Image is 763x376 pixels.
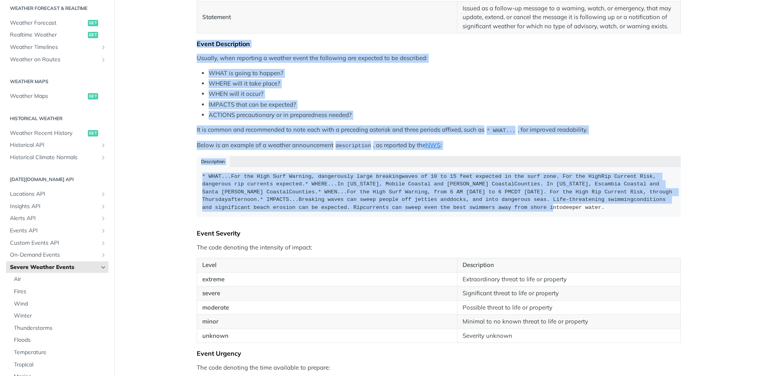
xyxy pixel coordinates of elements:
a: Floods [10,334,108,346]
span: Locations API [10,190,98,198]
span: get [88,32,98,38]
span: Weather Recent History [10,129,86,137]
span: Temperature [14,349,107,357]
span: Severe Weather Events [10,263,98,271]
li: WHAT is going to happen? [209,69,681,78]
button: Show subpages for Historical API [100,142,107,148]
td: Extraordinary threat to life or property [457,272,681,286]
a: Weather on RoutesShow subpages for Weather on Routes [6,54,108,66]
a: Weather Forecastget [6,17,108,29]
a: Realtime Weatherget [6,29,108,41]
button: Show subpages for Alerts API [100,215,107,222]
button: Show subpages for Insights API [100,203,107,210]
td: Severity unknown [457,329,681,343]
a: Winter [10,310,108,322]
th: Description [457,258,681,273]
a: Weather TimelinesShow subpages for Weather Timelines [6,41,108,53]
a: Events APIShow subpages for Events API [6,225,108,237]
strong: moderate [202,304,229,311]
td: Minimal to no known threat to life or property [457,315,681,329]
a: Locations APIShow subpages for Locations API [6,188,108,200]
span: get [88,20,98,26]
h2: Weather Maps [6,78,108,85]
a: Alerts APIShow subpages for Alerts API [6,212,108,224]
p: The code denoting the intensity of impact: [197,243,681,252]
span: Weather on Routes [10,56,98,64]
a: On-Demand EventsShow subpages for On-Demand Events [6,249,108,261]
a: Temperature [10,347,108,358]
button: Show subpages for Historical Climate Normals [100,154,107,161]
strong: severe [202,289,220,297]
a: Custom Events APIShow subpages for Custom Events API [6,237,108,249]
button: Show subpages for On-Demand Events [100,252,107,258]
li: WHERE will it take place? [209,79,681,88]
li: WHEN will it occur? [209,90,681,99]
span: Realtime Weather [10,31,86,39]
p: Below is an example of a weather announcement , as reported by the : [197,141,681,150]
button: Show subpages for Locations API [100,191,107,197]
a: NWS [426,141,440,149]
h2: [DATE][DOMAIN_NAME] API [6,176,108,183]
a: Tropical [10,359,108,371]
a: Historical APIShow subpages for Historical API [6,139,108,151]
span: Weather Maps [10,92,86,100]
h2: Historical Weather [6,115,108,122]
button: Show subpages for Weather Timelines [100,44,107,51]
span: Air [14,275,107,283]
span: Historical API [10,141,98,149]
span: Weather Timelines [10,43,98,51]
span: Custom Events API [10,239,98,247]
span: Floods [14,336,107,344]
li: IMPACTS that can be expected? [209,100,681,109]
span: Insights API [10,203,98,210]
span: Alerts API [10,214,98,222]
button: Show subpages for Custom Events API [100,240,107,246]
span: * WHAT... [486,127,515,133]
span: description [335,143,371,149]
span: Events API [10,227,98,235]
td: Issued as a follow-up message to a warning, watch, or emergency, that may update, extend, or canc... [457,1,681,33]
span: Historical Climate Normals [10,154,98,162]
a: Wind [10,298,108,310]
span: Tropical [14,361,107,369]
span: get [88,93,98,99]
div: * WHAT...For the High Surf Warning, dangerously large breakingwaves of 10 to 15 feet expected in ... [202,173,676,212]
strong: extreme [202,275,225,283]
h2: Weather Forecast & realtime [6,5,108,12]
td: Possible threat to life or property [457,300,681,315]
li: ACTIONS precautionary or in preparedness needed? [209,111,681,120]
div: Event Description [197,40,681,48]
td: Significant threat to life or property [457,286,681,301]
span: Wind [14,300,107,308]
button: Hide subpages for Severe Weather Events [100,264,107,271]
strong: Statement [202,13,231,21]
strong: unknown [202,332,229,339]
p: It is common and recommended to note each with a preceding asterisk and three periods affixed, su... [197,125,681,134]
button: Show subpages for Weather on Routes [100,56,107,63]
button: Show subpages for Events API [100,228,107,234]
a: Fires [10,286,108,298]
span: Fires [14,288,107,296]
span: Thunderstorms [14,324,107,332]
span: On-Demand Events [10,251,98,259]
span: Weather Forecast [10,19,86,27]
div: Event Urgency [197,349,681,357]
span: Winter [14,312,107,320]
div: Event Severity [197,229,681,237]
a: Weather Recent Historyget [6,127,108,139]
a: Weather Mapsget [6,90,108,102]
a: Thunderstorms [10,322,108,334]
a: Historical Climate NormalsShow subpages for Historical Climate Normals [6,152,108,164]
p: Usually, when reporting a weather event the following are expected to be described: [197,54,681,63]
a: Air [10,273,108,285]
p: The code denoting the time available to prepare: [197,363,681,372]
strong: minor [202,318,219,325]
span: get [88,130,98,136]
a: Insights APIShow subpages for Insights API [6,201,108,212]
th: Level [197,258,457,273]
a: Severe Weather EventsHide subpages for Severe Weather Events [6,261,108,273]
